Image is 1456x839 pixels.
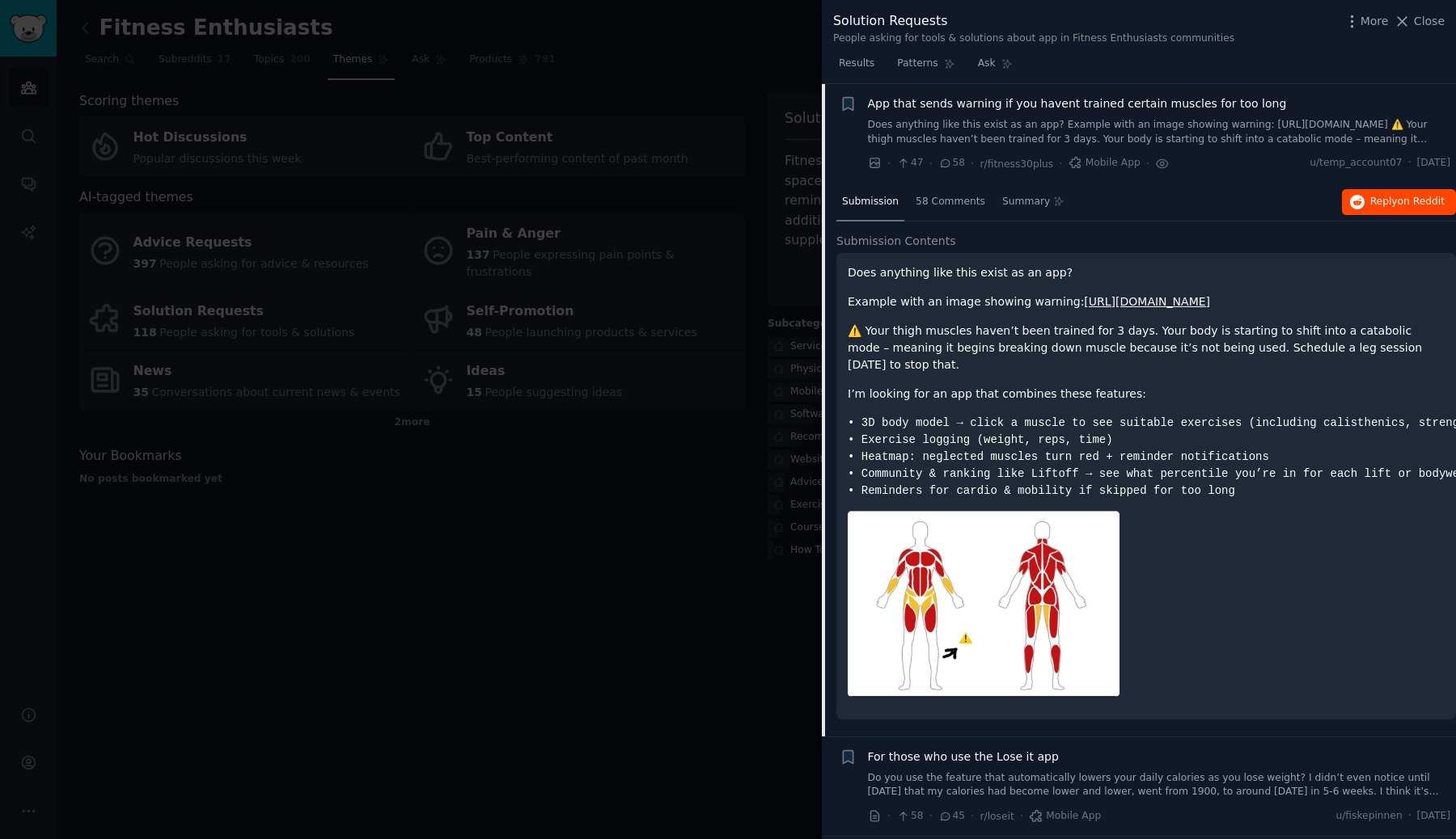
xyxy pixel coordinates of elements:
[1417,809,1450,824] span: [DATE]
[868,748,1059,765] a: For those who use the Lose it app
[868,95,1287,112] a: App that sends warning if you havent trained certain muscles for too long
[1361,13,1389,30] span: More
[848,293,1445,310] p: Example with an image showing warning:
[1002,195,1050,209] span: Summary
[887,155,891,172] span: ·
[848,386,1445,403] p: I’m looking for an app that combines these features:
[1310,156,1402,171] span: u/temp_account07
[938,156,965,171] span: 58
[1370,195,1445,209] span: Reply
[848,323,1445,373] p: ⚠️ Your thigh muscles haven’t been trained for 3 days. Your body is starting to shift into a cata...
[887,807,891,824] span: ·
[1020,807,1023,824] span: ·
[1335,809,1402,824] span: u/fiskepinnen
[833,32,1234,46] div: People asking for tools & solutions about app in Fitness Enthusiasts communities
[1398,196,1445,207] span: on Reddit
[842,195,899,209] span: Submission
[1146,155,1149,172] span: ·
[1394,13,1445,30] button: Close
[896,156,923,171] span: 47
[848,511,1120,697] img: App that sends warning if you havent trained certain muscles for too long
[1417,156,1450,171] span: [DATE]
[1069,156,1141,171] span: Mobile App
[839,57,874,71] span: Results
[971,155,974,172] span: ·
[929,155,933,172] span: ·
[980,811,1014,822] span: r/loseit
[929,807,933,824] span: ·
[1342,189,1456,215] button: Replyon Reddit
[833,51,880,84] a: Results
[897,57,938,71] span: Patterns
[1029,809,1101,824] span: Mobile App
[980,158,1054,170] span: r/fitness30plus
[868,118,1451,146] a: Does anything like this exist as an app? Example with an image showing warning: [URL][DOMAIN_NAME...
[1414,13,1445,30] span: Close
[848,264,1445,281] p: Does anything like this exist as an app?
[891,51,960,84] a: Patterns
[836,233,956,250] span: Submission Contents
[1344,13,1389,30] button: More
[1084,295,1210,308] a: [URL][DOMAIN_NAME]
[972,51,1018,84] a: Ask
[896,809,923,824] span: 58
[938,809,965,824] span: 45
[971,807,974,824] span: ·
[868,771,1451,799] a: Do you use the feature that automatically lowers your daily calories as you lose weight? I didn’t...
[1059,155,1062,172] span: ·
[1408,809,1412,824] span: ·
[833,11,1234,32] div: Solution Requests
[1408,156,1412,171] span: ·
[978,57,996,71] span: Ask
[916,195,985,209] span: 58 Comments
